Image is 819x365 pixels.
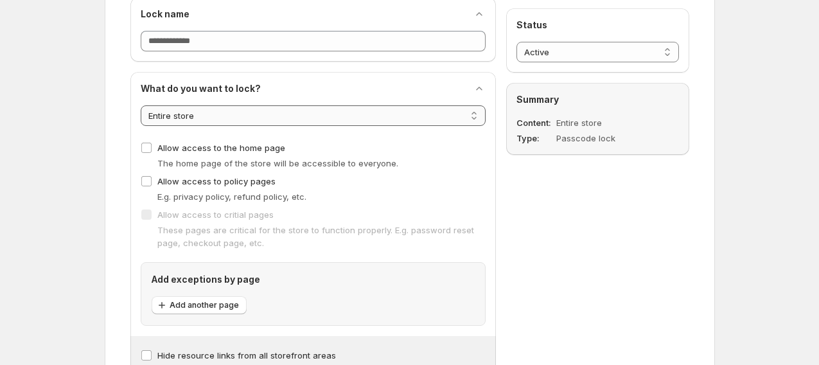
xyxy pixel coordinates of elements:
[157,158,398,168] span: The home page of the store will be accessible to everyone.
[157,176,276,186] span: Allow access to policy pages
[516,132,554,145] dt: Type:
[141,82,261,95] h2: What do you want to lock?
[556,116,646,129] dd: Entire store
[157,143,285,153] span: Allow access to the home page
[141,8,189,21] h2: Lock name
[556,132,646,145] dd: Passcode lock
[152,296,247,314] button: Add another page
[516,93,679,106] h2: Summary
[157,350,336,361] span: Hide resource links from all storefront areas
[157,225,474,248] span: These pages are critical for the store to function properly. E.g. password reset page, checkout p...
[516,19,679,31] h2: Status
[516,116,554,129] dt: Content:
[157,209,274,220] span: Allow access to critial pages
[170,300,239,310] span: Add another page
[157,191,306,202] span: E.g. privacy policy, refund policy, etc.
[152,273,475,286] h2: Add exceptions by page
